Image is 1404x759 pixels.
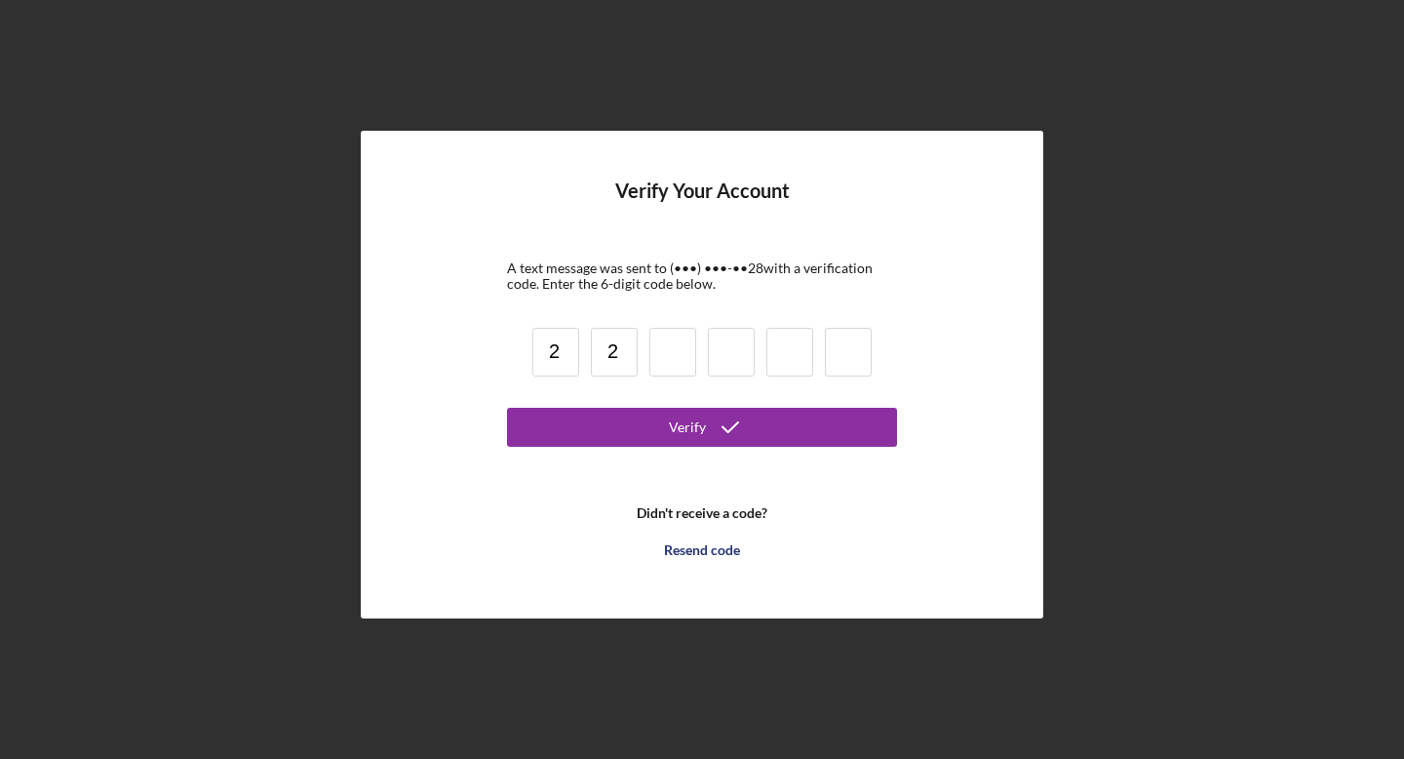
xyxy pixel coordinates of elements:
[507,260,897,292] div: A text message was sent to (•••) •••-•• 28 with a verification code. Enter the 6-digit code below.
[664,531,740,570] div: Resend code
[507,408,897,447] button: Verify
[669,408,706,447] div: Verify
[507,531,897,570] button: Resend code
[615,180,790,231] h4: Verify Your Account
[637,505,767,521] b: Didn't receive a code?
